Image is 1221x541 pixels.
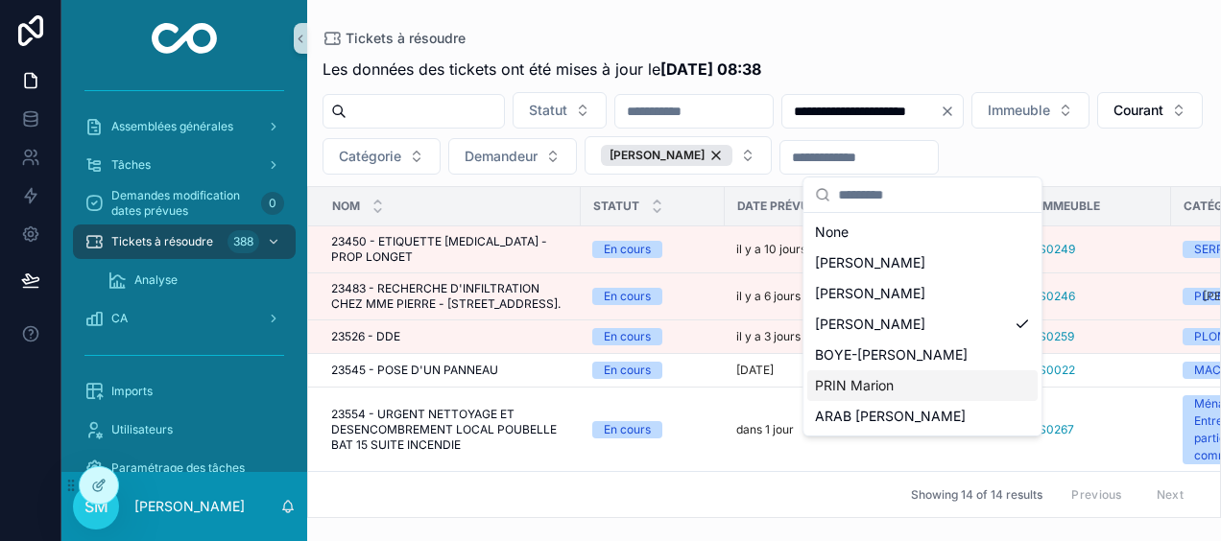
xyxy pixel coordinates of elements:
[815,284,925,303] span: [PERSON_NAME]
[971,92,1089,129] button: Select Button
[736,289,801,304] p: il y a 6 jours
[331,281,569,312] span: 23483 - RECHERCHE D'INFILTRATION CHEZ MME PIERRE - [STREET_ADDRESS].
[111,188,253,219] span: Demandes modification dates prévues
[96,263,296,297] a: Analyse
[134,497,245,516] p: [PERSON_NAME]
[1039,289,1075,304] a: S0246
[1039,242,1075,257] a: S0249
[1039,422,1074,437] a: S0267
[111,119,233,134] span: Assemblées générales
[339,147,401,166] span: Catégorie
[111,157,151,173] span: Tâches
[111,234,213,249] span: Tickets à résoudre
[911,487,1042,503] span: Showing 14 of 14 results
[261,192,284,215] div: 0
[610,148,705,163] span: [PERSON_NAME]
[346,29,466,48] span: Tickets à résoudre
[331,407,569,453] span: 23554 - URGENT NETTOYAGE ET DESENCOMBREMENT LOCAL POUBELLE BAT 15 SUITE INCENDIE
[227,230,259,253] div: 388
[323,29,466,48] a: Tickets à résoudre
[111,311,128,326] span: CA
[604,328,651,345] div: En cours
[331,329,400,344] span: 23526 - DDE
[111,460,245,476] span: Paramétrage des tâches
[807,217,1038,247] div: None
[323,138,441,175] button: Select Button
[815,407,966,426] span: ARAB [PERSON_NAME]
[601,145,732,166] button: Unselect 86
[84,495,108,518] span: SM
[1039,363,1075,378] a: S0022
[331,363,498,378] span: 23545 - POSE D'UN PANNEAU
[73,148,296,182] a: Tâches
[1097,92,1203,129] button: Select Button
[736,329,801,344] p: il y a 3 jours
[660,59,761,79] strong: [DATE] 08:38
[529,101,567,120] span: Statut
[736,363,774,378] p: [DATE]
[736,242,806,257] p: il y a 10 jours
[815,345,968,365] span: BOYE-[PERSON_NAME]
[988,101,1050,120] span: Immeuble
[61,77,307,472] div: scrollable content
[513,92,607,129] button: Select Button
[73,186,296,221] a: Demandes modification dates prévues0
[73,451,296,485] a: Paramétrage des tâches
[815,253,925,272] span: [PERSON_NAME]
[465,147,538,166] span: Demandeur
[815,376,894,395] span: PRIN Marion
[940,104,963,119] button: Clear
[111,384,153,399] span: Imports
[73,412,296,447] a: Utilisateurs
[73,374,296,409] a: Imports
[73,301,296,336] a: CA
[73,224,296,259] a: Tickets à résoudre388
[604,241,651,258] div: En cours
[815,315,925,334] span: [PERSON_NAME]
[1040,199,1100,214] span: Immeuble
[323,58,761,81] span: Les données des tickets ont été mises à jour le
[585,136,772,175] button: Select Button
[803,213,1041,435] div: Suggestions
[604,421,651,438] div: En cours
[1113,101,1163,120] span: Courant
[604,288,651,305] div: En cours
[111,422,173,437] span: Utilisateurs
[593,199,639,214] span: Statut
[152,23,218,54] img: App logo
[134,272,178,288] span: Analyse
[1039,329,1074,344] a: S0259
[604,362,651,379] div: En cours
[73,109,296,144] a: Assemblées générales
[331,234,569,265] span: 23450 - ETIQUETTE [MEDICAL_DATA] - PROP LONGET
[736,422,794,437] p: dans 1 jour
[332,199,360,214] span: Nom
[448,138,577,175] button: Select Button
[737,199,816,214] span: Date prévue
